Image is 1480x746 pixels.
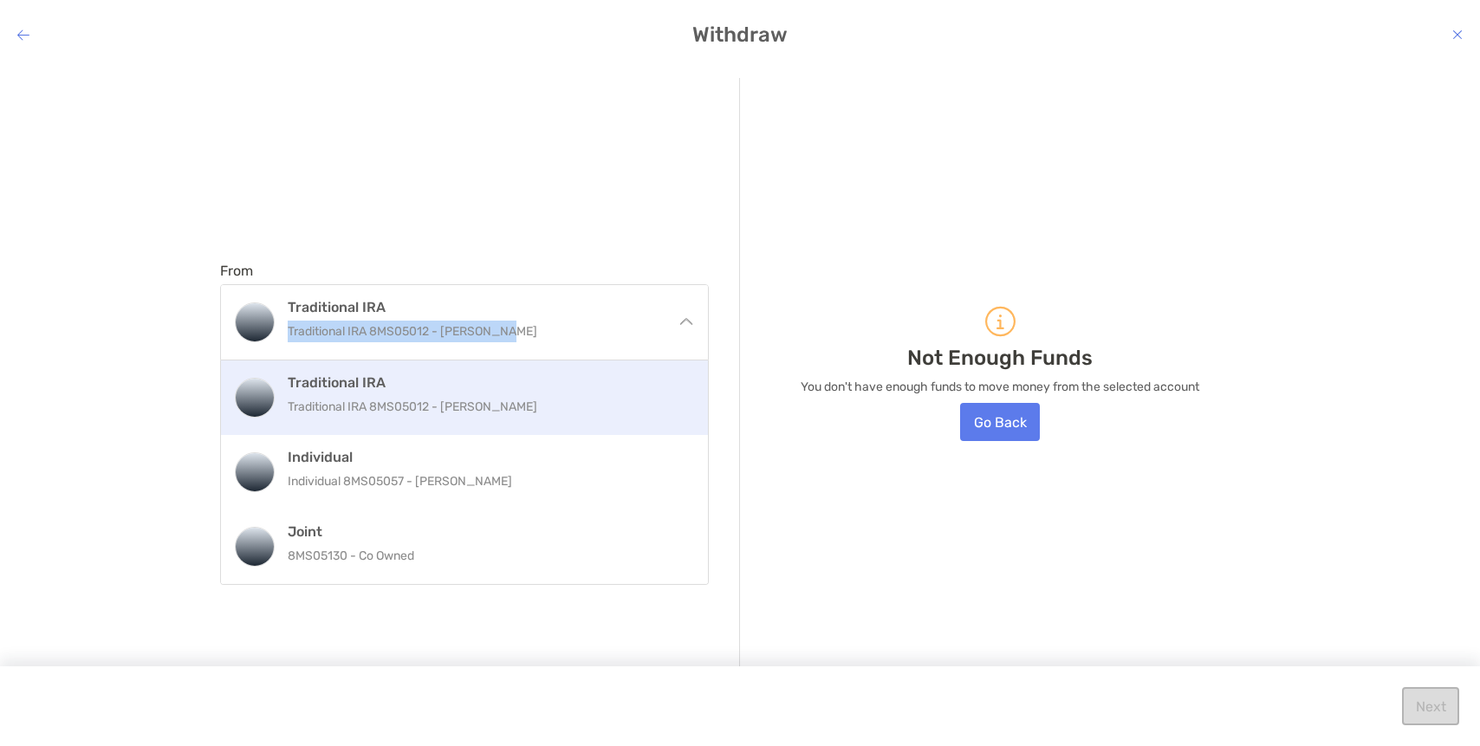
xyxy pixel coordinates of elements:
p: Not Enough Funds [907,346,1093,371]
p: 8MS05130 - Co Owned [288,545,678,567]
button: Go Back [960,403,1040,441]
p: Traditional IRA 8MS05012 - [PERSON_NAME] [288,321,662,342]
p: You don't have enough funds to move money from the selected account [801,379,1199,394]
h4: Individual [288,449,678,465]
h4: Traditional IRA [288,299,662,315]
h4: Traditional IRA [288,374,678,391]
p: Individual 8MS05057 - [PERSON_NAME] [288,470,678,492]
p: Traditional IRA 8MS05012 - [PERSON_NAME] [288,396,678,418]
h4: Joint [288,523,678,540]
